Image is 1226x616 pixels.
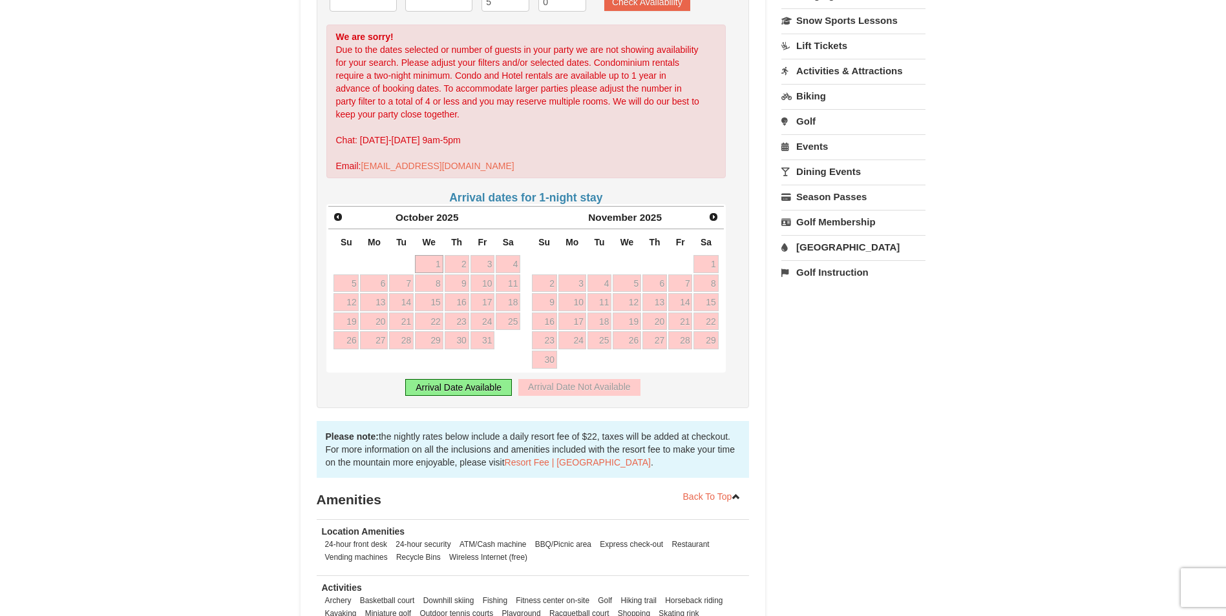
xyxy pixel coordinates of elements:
[781,109,925,133] a: Golf
[451,237,462,247] span: Thursday
[341,237,352,247] span: Sunday
[668,293,693,311] a: 14
[333,331,359,349] a: 26
[330,208,348,226] a: Prev
[565,237,578,247] span: Monday
[781,134,925,158] a: Events
[532,351,557,369] a: 30
[532,274,557,293] a: 2
[642,313,667,331] a: 20
[587,274,612,293] a: 4
[360,293,388,311] a: 13
[701,237,712,247] span: Saturday
[693,255,718,273] a: 1
[389,274,414,293] a: 7
[415,274,443,293] a: 8
[693,331,718,349] a: 29
[322,582,362,593] strong: Activities
[415,255,443,273] a: 1
[693,293,718,311] a: 15
[587,313,612,331] a: 18
[620,237,634,247] span: Wednesday
[470,274,495,293] a: 10
[420,594,478,607] li: Downhill skiing
[518,379,640,396] div: Arrival Date Not Available
[361,161,514,171] a: [EMAIL_ADDRESS][DOMAIN_NAME]
[668,331,693,349] a: 28
[662,594,726,607] li: Horseback riding
[513,594,593,607] li: Fitness center on-site
[781,260,925,284] a: Golf Instruction
[317,487,750,513] h3: Amenities
[588,212,637,223] span: November
[415,331,443,349] a: 29
[322,551,391,564] li: Vending machines
[336,32,394,42] strong: We are sorry!
[496,313,520,331] a: 25
[496,274,520,293] a: 11
[389,293,414,311] a: 14
[368,237,381,247] span: Monday
[415,293,443,311] a: 15
[668,274,693,293] a: 7
[781,59,925,83] a: Activities & Attractions
[532,313,557,331] a: 16
[693,313,718,331] a: 22
[470,255,495,273] a: 3
[505,457,651,467] a: Resort Fee | [GEOGRAPHIC_DATA]
[587,293,612,311] a: 11
[360,274,388,293] a: 6
[594,237,604,247] span: Tuesday
[640,212,662,223] span: 2025
[532,293,557,311] a: 9
[322,594,355,607] li: Archery
[675,487,750,506] a: Back To Top
[558,313,586,331] a: 17
[676,237,685,247] span: Friday
[333,212,343,222] span: Prev
[613,313,641,331] a: 19
[445,331,469,349] a: 30
[781,8,925,32] a: Snow Sports Lessons
[496,255,520,273] a: 4
[333,274,359,293] a: 5
[503,237,514,247] span: Saturday
[396,237,407,247] span: Tuesday
[538,237,550,247] span: Sunday
[781,185,925,209] a: Season Passes
[445,293,469,311] a: 16
[597,538,666,551] li: Express check-out
[617,594,660,607] li: Hiking trail
[326,431,379,442] strong: Please note:
[393,551,444,564] li: Recycle Bins
[456,538,530,551] li: ATM/Cash machine
[587,331,612,349] a: 25
[496,293,520,311] a: 18
[693,274,718,293] a: 8
[322,538,391,551] li: 24-hour front desk
[415,313,443,331] a: 22
[446,551,531,564] li: Wireless Internet (free)
[360,313,388,331] a: 20
[532,331,557,349] a: 23
[326,25,726,178] div: Due to the dates selected or number of guests in your party we are not showing availability for y...
[392,538,454,551] li: 24-hour security
[781,235,925,259] a: [GEOGRAPHIC_DATA]
[360,331,388,349] a: 27
[613,293,641,311] a: 12
[649,237,660,247] span: Thursday
[532,538,595,551] li: BBQ/Picnic area
[478,237,487,247] span: Friday
[595,594,615,607] li: Golf
[642,331,667,349] a: 27
[642,293,667,311] a: 13
[708,212,719,222] span: Next
[704,208,723,226] a: Next
[558,293,586,311] a: 10
[322,526,405,537] strong: Location Amenities
[470,313,495,331] a: 24
[436,212,458,223] span: 2025
[470,331,495,349] a: 31
[357,594,418,607] li: Basketball court
[445,313,469,331] a: 23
